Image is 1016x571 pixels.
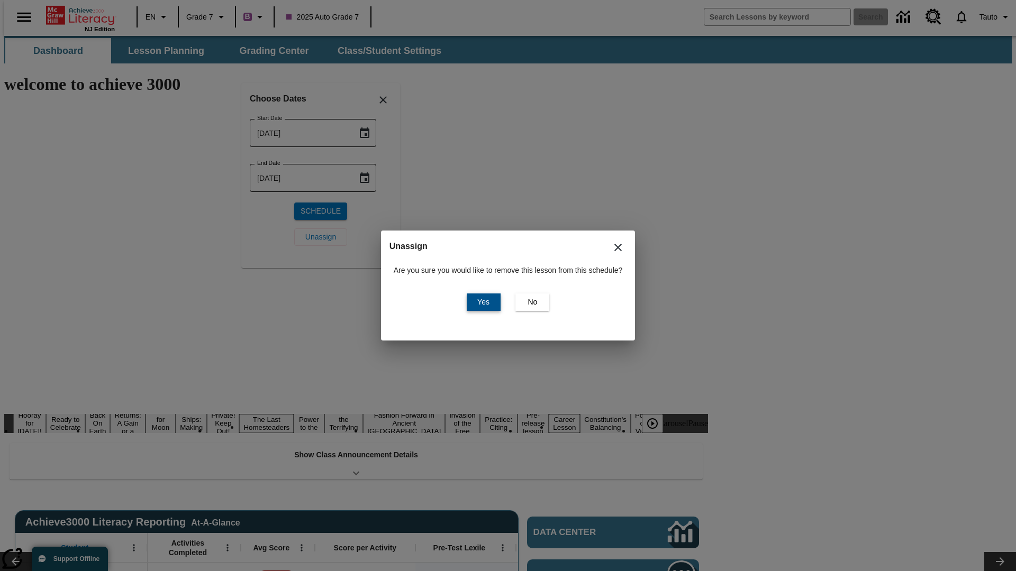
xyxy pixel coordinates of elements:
span: No [528,297,537,308]
span: Yes [477,297,489,308]
button: Close [605,235,631,260]
button: Yes [467,293,501,311]
button: No [515,293,549,311]
h2: Unassign [389,239,627,254]
p: Are you sure you would like to remove this lesson from this schedule? [394,265,623,276]
body: Maximum 600 characters Press Escape to exit toolbar Press Alt + F10 to reach toolbar [4,8,155,18]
